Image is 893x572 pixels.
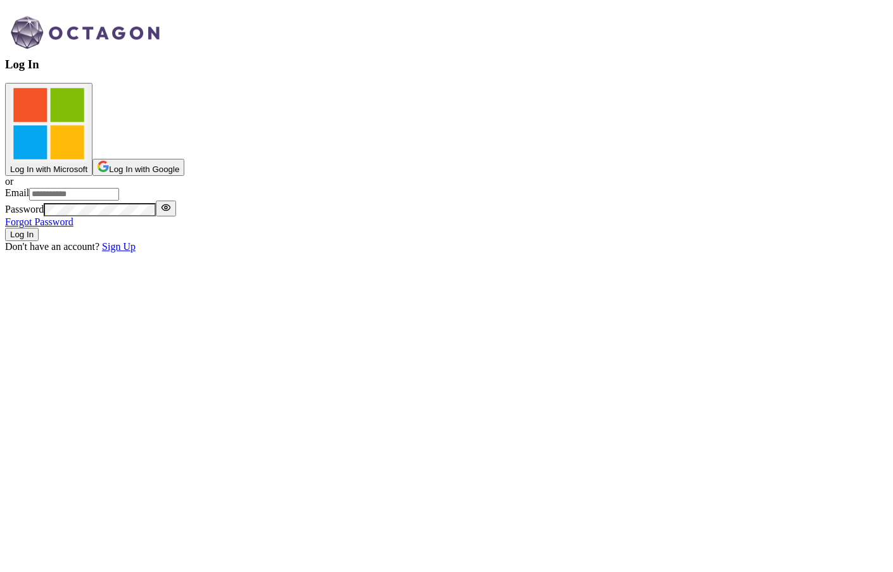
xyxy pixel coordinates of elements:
[10,230,34,239] span: Log In
[5,12,182,54] img: logo-rect-yK7x_WSZ.svg
[5,204,44,214] label: Password
[5,187,29,198] label: Email
[5,83,92,175] button: Log In with Microsoft
[10,85,87,162] img: svg%3e
[109,165,179,174] span: Log In with Google
[10,165,87,174] span: Log In with Microsoft
[98,161,109,172] img: svg%3e
[102,241,136,252] a: Sign Up
[92,159,184,176] button: Log In with Google
[5,228,39,241] button: Log In
[5,176,888,187] div: or
[5,58,888,71] div: Log In
[5,216,73,227] a: Forgot Password
[5,241,888,252] div: Don't have an account?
